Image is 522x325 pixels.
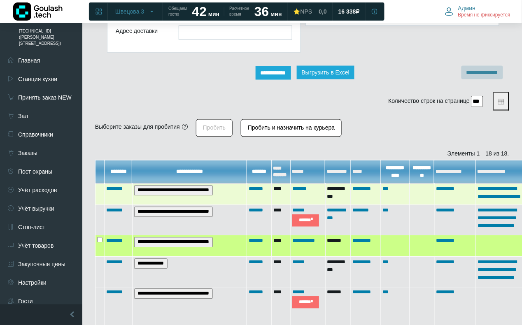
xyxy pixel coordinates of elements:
[319,8,327,15] span: 0,0
[115,8,144,15] span: Швецова 3
[333,4,365,19] a: 16 338 ₽
[168,6,187,17] span: Обещаем гостю
[338,8,356,15] span: 16 338
[356,8,360,15] span: ₽
[254,4,269,19] strong: 36
[389,97,470,106] label: Количество строк на странице
[229,6,249,17] span: Расчетное время
[192,4,207,19] strong: 42
[95,150,509,158] div: Элементы 1—18 из 18.
[458,12,510,19] span: Время не фиксируется
[196,119,233,137] button: Пробить
[241,119,342,137] button: Пробить и назначить на курьера
[163,4,287,19] a: Обещаем гостю 42 мин Расчетное время 36 мин
[110,5,160,18] button: Швецова 3
[458,5,476,12] span: Админ
[208,11,219,17] span: мин
[13,2,63,21] img: Логотип компании Goulash.tech
[289,4,332,19] a: ⭐NPS 0,0
[270,11,282,17] span: мин
[301,8,312,15] span: NPS
[297,66,355,79] button: Выгрузить в Excel
[95,123,180,132] div: Выберите заказы для пробития
[294,8,312,15] div: ⭐
[440,3,515,20] button: Админ Время не фиксируется
[110,26,172,40] div: Адрес доставки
